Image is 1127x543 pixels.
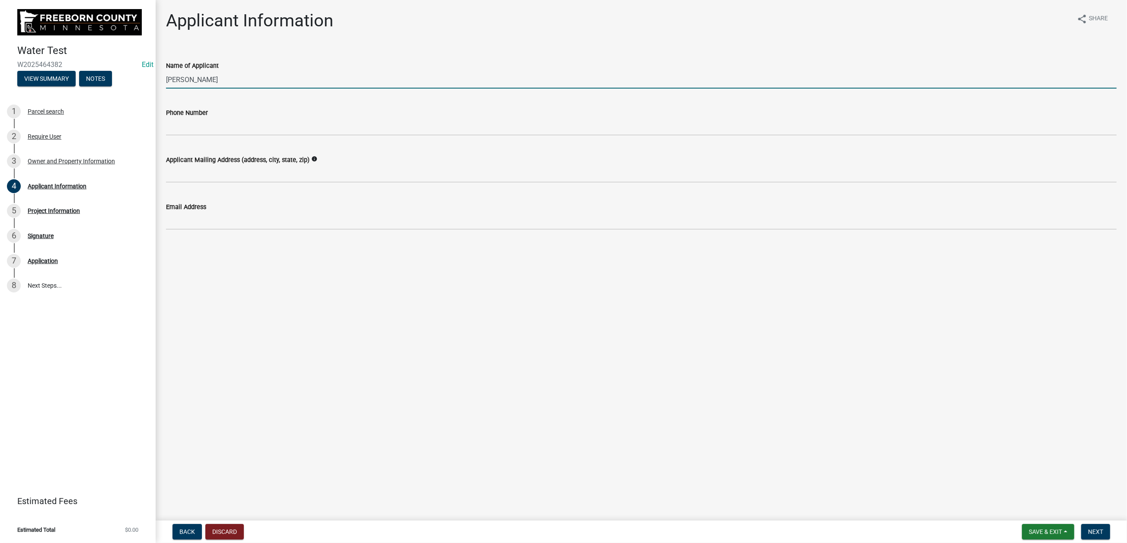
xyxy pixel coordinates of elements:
[28,233,54,239] div: Signature
[125,527,138,533] span: $0.00
[142,60,153,69] wm-modal-confirm: Edit Application Number
[166,204,206,210] label: Email Address
[28,183,86,189] div: Applicant Information
[1081,524,1110,540] button: Next
[172,524,202,540] button: Back
[7,492,142,510] a: Estimated Fees
[7,154,21,168] div: 3
[1088,528,1103,535] span: Next
[28,133,61,140] div: Require User
[7,279,21,292] div: 8
[7,179,21,193] div: 4
[166,10,333,31] h1: Applicant Information
[7,229,21,243] div: 6
[28,208,80,214] div: Project Information
[17,76,76,83] wm-modal-confirm: Summary
[1089,14,1108,24] span: Share
[142,60,153,69] a: Edit
[79,71,112,86] button: Notes
[17,71,76,86] button: View Summary
[17,44,149,57] h4: Water Test
[179,528,195,535] span: Back
[166,110,208,116] label: Phone Number
[28,258,58,264] div: Application
[1022,524,1074,540] button: Save & Exit
[166,157,310,163] label: Applicant Mailing Address (address, city, state, zip)
[28,158,115,164] div: Owner and Property Information
[7,204,21,218] div: 5
[17,527,55,533] span: Estimated Total
[17,60,138,69] span: W2025464382
[28,108,64,114] div: Parcel search
[7,105,21,118] div: 1
[7,130,21,143] div: 2
[311,156,317,162] i: info
[79,76,112,83] wm-modal-confirm: Notes
[166,63,219,69] label: Name of Applicant
[1029,528,1062,535] span: Save & Exit
[205,524,244,540] button: Discard
[17,9,142,35] img: Freeborn County, Minnesota
[7,254,21,268] div: 7
[1077,14,1087,24] i: share
[1070,10,1115,27] button: shareShare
